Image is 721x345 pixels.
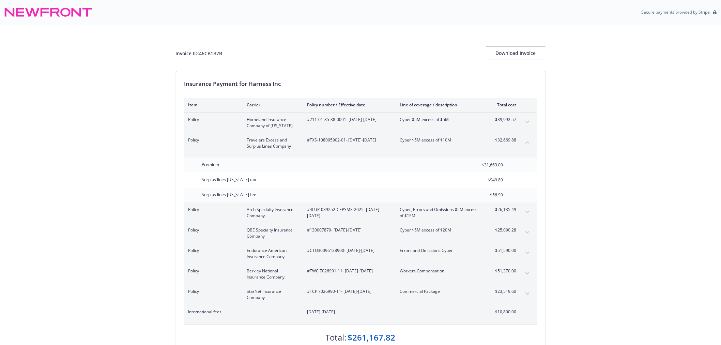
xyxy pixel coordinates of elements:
[486,46,546,60] button: Download Invoice
[247,288,296,301] span: StarNet Insurance Company
[400,247,480,254] span: Errors and Omissions Cyber
[486,47,546,60] div: Download Invoice
[247,309,296,315] span: -
[400,117,480,123] span: Cyber $5M excess of $5M
[522,207,533,217] button: expand content
[247,117,296,129] span: Homeland Insurance Company of [US_STATE]
[400,268,480,274] span: Workers Compensation
[326,332,347,343] div: Total:
[522,227,533,238] button: expand content
[188,102,236,108] div: Item
[188,117,236,123] span: Policy
[307,227,389,233] span: #130007879 - [DATE]-[DATE]
[522,309,533,320] button: expand content
[247,137,296,149] span: Travelers Excess and Surplus Lines Company
[400,288,480,295] span: Commercial Package
[307,137,389,143] span: #TXS-108095902-01 - [DATE]-[DATE]
[400,137,480,143] span: Cyber $5M excess of $10M
[247,227,296,239] span: QBE Specialty Insurance Company
[202,177,256,182] span: Surplus lines [US_STATE] tax
[491,227,517,233] span: $25,090.28
[463,160,507,170] input: 0.00
[491,309,517,315] span: $10,800.00
[400,207,480,219] span: Cyber, Errors and Omissions $5M excess of $15M
[247,207,296,219] span: Arch Specialty Insurance Company
[400,227,480,233] span: Cyber $5M excess of $20M
[491,207,517,213] span: $26,135.49
[522,288,533,299] button: expand content
[522,117,533,127] button: expand content
[184,305,537,325] div: International fees-[DATE]-[DATE]$10,800.00expand content
[202,162,219,167] span: Premium
[188,227,236,233] span: Policy
[188,137,236,143] span: Policy
[184,79,537,88] div: Insurance Payment for Harness Inc
[491,247,517,254] span: $51,590.00
[188,247,236,254] span: Policy
[491,268,517,274] span: $51,370.00
[307,207,389,219] span: #4LUP-039252-CEPSME-2025 - [DATE]-[DATE]
[188,268,236,274] span: Policy
[463,190,507,200] input: 0.00
[307,247,389,254] span: #CTO30096128900 - [DATE]-[DATE]
[307,268,389,274] span: #TWC 7026991-11 - [DATE]-[DATE]
[184,223,537,243] div: PolicyQBE Specialty Insurance Company#130007879- [DATE]-[DATE]Cyber $5M excess of $20M$25,090.28e...
[348,332,396,343] div: $261,167.82
[491,117,517,123] span: $39,992.57
[642,9,710,15] p: Secure payments provided by Stripe
[184,202,537,223] div: PolicyArch Specialty Insurance Company#4LUP-039252-CEPSME-2025- [DATE]-[DATE]Cyber, Errors and Om...
[491,137,517,143] span: $32,669.88
[463,175,507,185] input: 0.00
[202,192,257,197] span: Surplus lines [US_STATE] fee
[307,117,389,123] span: #711-01-85-38-0001 - [DATE]-[DATE]
[247,247,296,260] span: Endurance American Insurance Company
[522,247,533,258] button: expand content
[188,288,236,295] span: Policy
[184,284,537,305] div: PolicyStarNet Insurance Company#TCP 7026990-11- [DATE]-[DATE]Commercial Package$23,519.60expand c...
[184,264,537,284] div: PolicyBerkley National Insurance Company#TWC 7026991-11- [DATE]-[DATE]Workers Compensation$51,370...
[188,207,236,213] span: Policy
[307,309,389,315] span: [DATE]-[DATE]
[307,102,389,108] div: Policy number / Effective date
[184,133,537,153] div: PolicyTravelers Excess and Surplus Lines Company#TXS-108095902-01- [DATE]-[DATE]Cyber $5M excess ...
[522,268,533,279] button: expand content
[184,243,537,264] div: PolicyEndurance American Insurance Company#CTO30096128900- [DATE]-[DATE]Errors and Omissions Cybe...
[247,102,296,108] div: Carrier
[400,102,480,108] div: Line of coverage / description
[247,268,296,280] span: Berkley National Insurance Company
[176,50,223,57] div: Invoice ID: 46CB1B7B
[188,309,236,315] span: International fees
[491,102,517,108] div: Total cost
[491,288,517,295] span: $23,519.60
[522,137,533,148] button: collapse content
[307,288,389,295] span: #TCP 7026990-11 - [DATE]-[DATE]
[184,112,537,133] div: PolicyHomeland Insurance Company of [US_STATE]#711-01-85-38-0001- [DATE]-[DATE]Cyber $5M excess o...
